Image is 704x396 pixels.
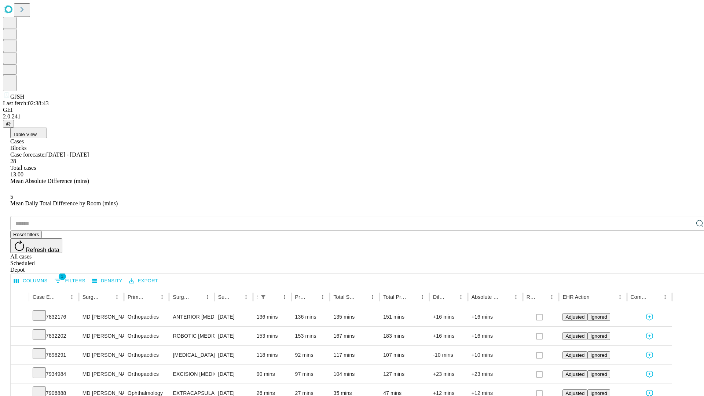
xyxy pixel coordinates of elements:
[3,120,14,128] button: @
[10,93,24,100] span: GJSH
[333,327,376,345] div: 167 mins
[13,232,39,237] span: Reset filters
[112,292,122,302] button: Menu
[218,308,249,326] div: [DATE]
[192,292,202,302] button: Sort
[562,294,589,300] div: EHR Action
[82,346,120,364] div: MD [PERSON_NAME] [PERSON_NAME]
[472,365,519,384] div: +23 mins
[10,128,47,138] button: Table View
[536,292,547,302] button: Sort
[472,294,500,300] div: Absolute Difference
[218,365,249,384] div: [DATE]
[33,346,75,364] div: 7898291
[14,349,25,362] button: Expand
[383,294,406,300] div: Total Predicted Duration
[333,308,376,326] div: 135 mins
[562,332,587,340] button: Adjusted
[590,292,601,302] button: Sort
[527,294,536,300] div: Resolved in EHR
[173,327,210,345] div: ROBOTIC [MEDICAL_DATA] KNEE TOTAL
[10,231,42,238] button: Reset filters
[46,151,89,158] span: [DATE] - [DATE]
[417,292,428,302] button: Menu
[565,352,584,358] span: Adjusted
[357,292,367,302] button: Sort
[511,292,521,302] button: Menu
[3,113,701,120] div: 2.0.241
[650,292,660,302] button: Sort
[456,292,466,302] button: Menu
[231,292,241,302] button: Sort
[565,314,584,320] span: Adjusted
[10,200,118,206] span: Mean Daily Total Difference by Room (mins)
[14,330,25,343] button: Expand
[433,308,464,326] div: +16 mins
[10,238,62,253] button: Refresh data
[173,365,210,384] div: EXCISION [MEDICAL_DATA] WRIST
[547,292,557,302] button: Menu
[241,292,251,302] button: Menu
[59,273,66,280] span: 1
[565,371,584,377] span: Adjusted
[67,292,77,302] button: Menu
[10,194,13,200] span: 5
[26,247,59,253] span: Refresh data
[12,275,49,287] button: Select columns
[52,275,87,287] button: Show filters
[590,390,607,396] span: Ignored
[10,158,16,164] span: 28
[433,294,445,300] div: Difference
[383,365,426,384] div: 127 mins
[269,292,279,302] button: Sort
[295,308,326,326] div: 136 mins
[472,308,519,326] div: +16 mins
[6,121,11,126] span: @
[333,365,376,384] div: 104 mins
[33,294,56,300] div: Case Epic Id
[587,351,610,359] button: Ignored
[367,292,378,302] button: Menu
[562,313,587,321] button: Adjusted
[333,346,376,364] div: 117 mins
[82,327,120,345] div: MD [PERSON_NAME] [PERSON_NAME]
[257,327,288,345] div: 153 mins
[407,292,417,302] button: Sort
[173,294,191,300] div: Surgery Name
[3,100,49,106] span: Last fetch: 02:38:43
[565,390,584,396] span: Adjusted
[472,327,519,345] div: +16 mins
[90,275,124,287] button: Density
[383,308,426,326] div: 151 mins
[14,368,25,381] button: Expand
[127,275,160,287] button: Export
[615,292,625,302] button: Menu
[318,292,328,302] button: Menu
[562,351,587,359] button: Adjusted
[587,313,610,321] button: Ignored
[218,294,230,300] div: Surgery Date
[10,165,36,171] span: Total cases
[33,327,75,345] div: 7832202
[102,292,112,302] button: Sort
[257,346,288,364] div: 118 mins
[13,132,37,137] span: Table View
[295,294,307,300] div: Predicted In Room Duration
[82,308,120,326] div: MD [PERSON_NAME] [PERSON_NAME]
[590,314,607,320] span: Ignored
[10,178,89,184] span: Mean Absolute Difference (mins)
[33,308,75,326] div: 7832176
[562,370,587,378] button: Adjusted
[587,370,610,378] button: Ignored
[128,308,165,326] div: Orthopaedics
[433,365,464,384] div: +23 mins
[307,292,318,302] button: Sort
[82,365,120,384] div: MD [PERSON_NAME] [PERSON_NAME]
[500,292,511,302] button: Sort
[257,365,288,384] div: 90 mins
[157,292,167,302] button: Menu
[128,294,146,300] div: Primary Service
[10,151,46,158] span: Case forecaster
[631,294,649,300] div: Comments
[33,365,75,384] div: 7934984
